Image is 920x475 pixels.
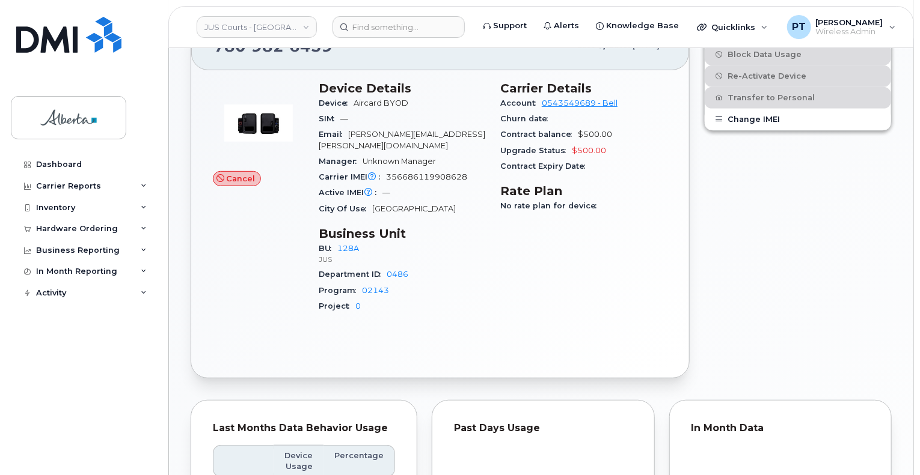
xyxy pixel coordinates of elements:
a: Knowledge Base [587,14,687,38]
span: Manager [319,157,363,166]
span: [PERSON_NAME] [816,17,883,27]
h3: Business Unit [319,226,486,241]
span: Project [319,301,355,310]
div: Past Days Usage [454,422,633,434]
a: Alerts [535,14,587,38]
span: Active IMEI [319,188,382,197]
span: Department ID [319,270,387,279]
span: 356686119908628 [386,172,467,181]
span: Program [319,286,362,295]
span: Quicklinks [711,22,755,32]
span: Cancel [227,173,256,184]
div: Penny Tse [779,15,904,39]
span: No rate plan for device [500,201,603,210]
button: Transfer to Personal [705,87,891,109]
span: Aircard BYOD [354,98,408,107]
p: JUS [319,254,486,264]
div: Last Months Data Behavior Usage [213,422,395,434]
span: Wireless Admin [816,27,883,37]
span: $500.00 [572,146,606,155]
span: City Of Use [319,204,372,213]
a: 128A [337,244,359,253]
h3: Carrier Details [500,81,667,95]
a: 0486 [387,270,408,279]
span: Re-Activate Device [728,71,806,80]
a: Support [474,14,535,38]
span: BU [319,244,337,253]
span: Knowledge Base [606,20,679,32]
span: Email [319,130,348,139]
button: Change IMEI [705,109,891,130]
div: In Month Data [692,422,870,434]
a: JUS Courts - GOA [197,16,317,38]
span: Carrier IMEI [319,172,386,181]
input: Find something... [333,16,465,38]
span: Device [319,98,354,107]
span: Account [500,98,542,107]
span: [GEOGRAPHIC_DATA] [372,204,456,213]
img: image20231002-3703462-1f36h7a.jpeg [222,87,295,159]
span: Support [493,20,527,32]
span: SIM [319,114,340,123]
span: [PERSON_NAME][EMAIL_ADDRESS][PERSON_NAME][DOMAIN_NAME] [319,130,485,150]
div: Quicklinks [688,15,776,39]
span: $500.00 [578,130,612,139]
span: Contract balance [500,130,578,139]
button: Re-Activate Device [705,65,891,87]
span: PT [792,20,806,34]
a: 0543549689 - Bell [542,98,618,107]
span: Unknown Manager [363,157,436,166]
a: 02143 [362,286,389,295]
span: Churn date [500,114,554,123]
span: — [340,114,348,123]
span: Alerts [554,20,579,32]
span: — [382,188,390,197]
a: 0 [355,301,361,310]
button: Block Data Usage [705,44,891,65]
h3: Rate Plan [500,184,667,198]
h3: Device Details [319,81,486,95]
span: Contract Expiry Date [500,162,591,171]
span: Upgrade Status [500,146,572,155]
